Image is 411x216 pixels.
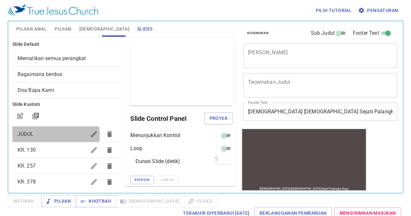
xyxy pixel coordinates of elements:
[247,30,268,36] span: Kosongkan
[311,29,334,37] span: Sub Judul
[130,132,180,139] p: Menunjukkan Kontrol
[79,25,129,33] span: [DEMOGRAPHIC_DATA]
[18,147,36,153] span: KR. 130
[357,5,401,17] button: Pengaturan
[18,131,34,137] span: JUDUL
[130,176,154,184] button: Refresh
[12,142,123,158] div: KR. 130
[18,179,36,185] span: KR. 378
[12,126,123,142] div: JUDUL
[135,177,150,183] span: Refresh
[16,25,47,33] span: Pujian Awal
[18,71,62,77] span: [object Object]
[137,25,152,33] span: Slides
[18,87,54,93] span: [object Object]
[353,29,379,37] span: Footer Text
[210,114,228,122] span: Proyek
[41,195,76,207] button: Pujian
[12,83,123,98] div: Doa Bapa Kami
[55,25,71,33] span: Pujian
[130,145,142,152] p: Loop
[12,67,123,82] div: Bagaimana berdoa
[81,197,111,205] span: Khotbah
[241,128,367,193] iframe: from-child
[315,6,352,15] span: Pilih tutorial
[8,5,98,16] img: True Jesus Church
[359,6,398,15] span: Pengaturan
[204,112,233,124] button: Proyek
[243,29,272,37] button: Kosongkan
[76,195,116,207] button: Khotbah
[46,197,71,205] span: Pujian
[12,51,123,66] div: Mematikan semua perangkat
[12,41,123,48] h6: Slide Default
[135,158,180,165] p: Durasi Slide (detik)
[130,113,204,124] h6: Slide Control Panel
[313,5,354,17] button: Pilih tutorial
[18,163,36,169] span: KR. 257
[18,55,86,61] span: [object Object]
[12,158,123,174] div: KR. 257
[12,174,123,190] div: KR. 378
[12,101,123,108] h6: Slide Kustom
